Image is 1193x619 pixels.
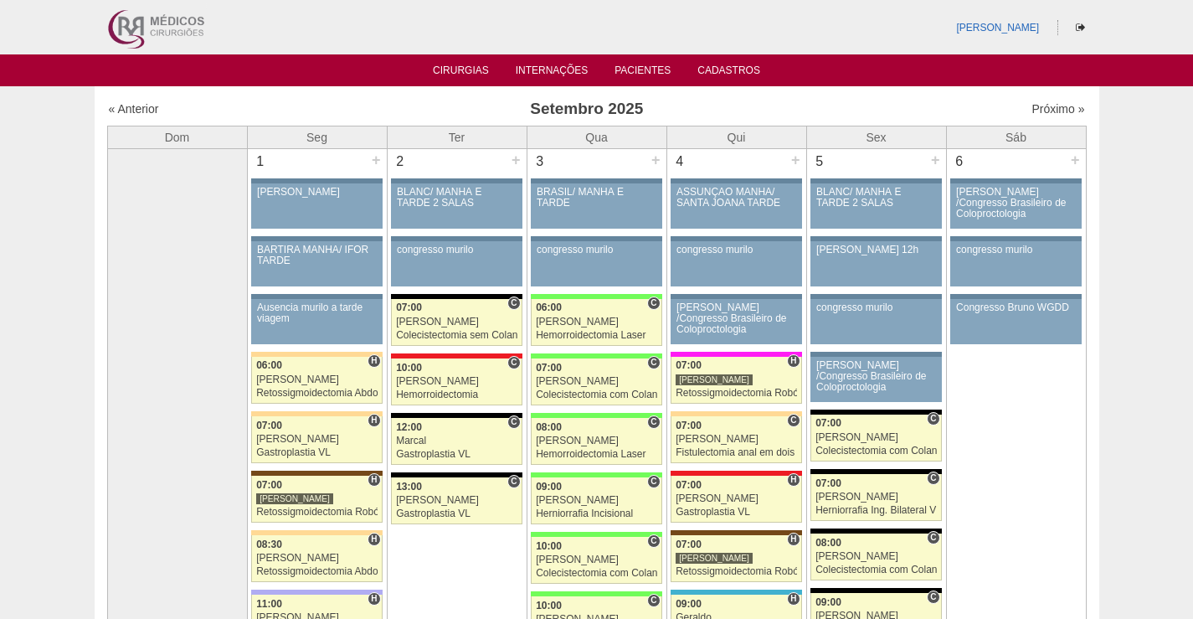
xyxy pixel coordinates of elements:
span: 09:00 [676,598,702,610]
div: Key: Bartira [251,530,382,535]
div: Key: Santa Joana [251,471,382,476]
span: 06:00 [536,302,562,313]
div: Retossigmoidectomia Robótica [256,507,378,518]
div: Key: Aviso [950,178,1081,183]
a: congresso murilo [950,241,1081,286]
div: Key: Aviso [810,178,941,183]
div: Gastroplastia VL [676,507,797,518]
span: 07:00 [536,362,562,374]
span: Hospital [787,533,800,546]
a: C 06:00 [PERSON_NAME] Hemorroidectomia Laser [531,299,661,346]
span: Hospital [368,354,380,368]
a: Cirurgias [433,64,489,81]
a: Ausencia murilo a tarde viagem [251,299,382,344]
div: Key: Bartira [671,411,801,416]
div: Marcal [396,436,517,446]
a: H 07:00 [PERSON_NAME] Retossigmoidectomia Robótica [671,357,801,404]
a: C 07:00 [PERSON_NAME] Colecistectomia com Colangiografia VL [531,359,661,405]
span: 08:30 [256,539,282,550]
div: 2 [388,149,414,174]
div: Key: Brasil [531,353,661,359]
div: + [789,149,803,171]
span: Consultório [647,356,660,369]
div: Key: Aviso [810,352,941,357]
div: [PERSON_NAME] [256,374,378,385]
a: H 07:00 [PERSON_NAME] Gastroplastia VL [251,416,382,463]
div: + [1068,149,1082,171]
span: 07:00 [676,420,702,431]
div: Key: Blanc [810,588,941,593]
a: H 07:00 [PERSON_NAME] Retossigmoidectomia Robótica [251,476,382,523]
div: 3 [527,149,553,174]
div: Key: Aviso [391,178,522,183]
div: Herniorrafia Ing. Bilateral VL [815,505,937,516]
a: BRASIL/ MANHÃ E TARDE [531,183,661,229]
div: Colecistectomia com Colangiografia VL [815,446,937,457]
th: Sex [806,126,946,148]
div: BLANC/ MANHÃ E TARDE 2 SALAS [816,187,936,209]
div: Key: Aviso [810,236,941,241]
span: Consultório [647,297,660,310]
span: Consultório [647,415,660,429]
div: Gastroplastia VL [396,508,517,519]
span: 07:00 [676,479,702,491]
span: Consultório [507,415,520,429]
div: Fistulectomia anal em dois tempos [676,447,797,458]
div: 6 [947,149,973,174]
a: [PERSON_NAME] /Congresso Brasileiro de Coloproctologia [810,357,941,402]
a: Cadastros [697,64,760,81]
span: Consultório [787,414,800,427]
span: Hospital [368,473,380,487]
th: Qui [666,126,806,148]
div: Retossigmoidectomia Abdominal VL [256,388,378,399]
span: Hospital [368,414,380,427]
a: congresso murilo [391,241,522,286]
div: Key: Aviso [671,236,801,241]
div: Key: Brasil [531,294,661,299]
th: Dom [107,126,247,148]
i: Sair [1076,23,1085,33]
a: Internações [516,64,589,81]
span: Consultório [647,475,660,488]
div: [PERSON_NAME] [396,317,517,328]
a: C 07:00 [PERSON_NAME] Fistulectomia anal em dois tempos [671,416,801,463]
div: Congresso Bruno WGDD [956,302,1076,313]
div: Colecistectomia sem Colangiografia VL [396,330,517,341]
div: congresso murilo [397,245,517,255]
a: [PERSON_NAME] /Congresso Brasileiro de Coloproctologia [671,299,801,344]
a: [PERSON_NAME] 12h [810,241,941,286]
div: 1 [248,149,274,174]
a: congresso murilo [531,241,661,286]
span: Consultório [507,475,520,488]
span: Hospital [368,592,380,606]
a: C 12:00 Marcal Gastroplastia VL [391,418,522,465]
span: 13:00 [396,481,422,493]
div: congresso murilo [816,302,936,313]
div: Key: Aviso [671,294,801,299]
th: Sáb [946,126,1086,148]
div: Key: Aviso [251,294,382,299]
a: H 06:00 [PERSON_NAME] Retossigmoidectomia Abdominal VL [251,357,382,404]
span: 08:00 [536,421,562,433]
div: + [649,149,663,171]
div: Colecistectomia com Colangiografia VL [536,568,657,579]
a: C 08:00 [PERSON_NAME] Hemorroidectomia Laser [531,418,661,465]
a: C 07:00 [PERSON_NAME] Colecistectomia sem Colangiografia VL [391,299,522,346]
div: 5 [807,149,833,174]
a: Pacientes [614,64,671,81]
div: Key: Blanc [810,529,941,534]
div: [PERSON_NAME] [536,555,657,565]
div: ASSUNÇÃO MANHÃ/ SANTA JOANA TARDE [676,187,796,209]
a: C 09:00 [PERSON_NAME] Herniorrafia Incisional [531,477,661,524]
div: Key: Assunção [671,471,801,476]
div: [PERSON_NAME] /Congresso Brasileiro de Coloproctologia [956,187,1076,220]
a: Congresso Bruno WGDD [950,299,1081,344]
div: Key: Bartira [251,352,382,357]
div: Gastroplastia VL [256,447,378,458]
th: Qua [527,126,666,148]
span: 10:00 [536,540,562,552]
div: Key: Pro Matre [671,352,801,357]
div: Key: Blanc [391,294,522,299]
div: [PERSON_NAME] /Congresso Brasileiro de Coloproctologia [676,302,796,336]
div: Key: Blanc [391,472,522,477]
